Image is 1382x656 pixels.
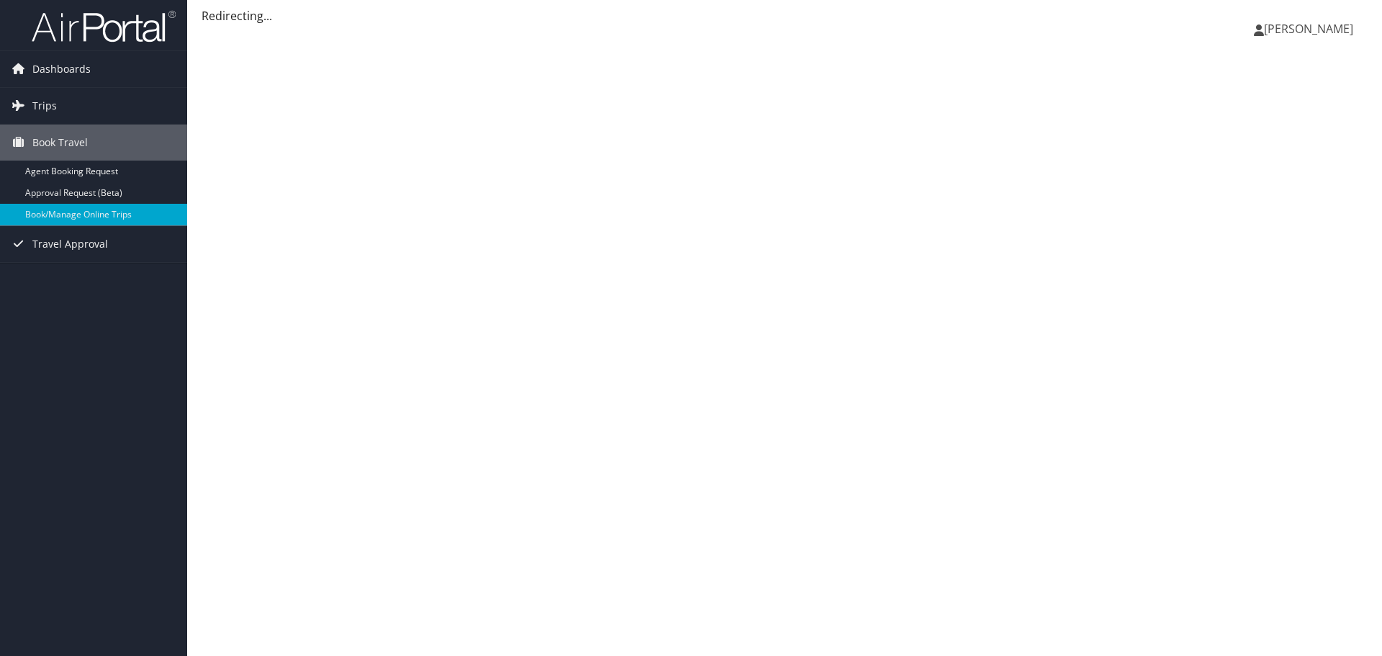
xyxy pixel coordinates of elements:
[32,9,176,43] img: airportal-logo.png
[32,125,88,161] span: Book Travel
[32,226,108,262] span: Travel Approval
[202,7,1368,24] div: Redirecting...
[1264,21,1353,37] span: [PERSON_NAME]
[32,88,57,124] span: Trips
[1254,7,1368,50] a: [PERSON_NAME]
[32,51,91,87] span: Dashboards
